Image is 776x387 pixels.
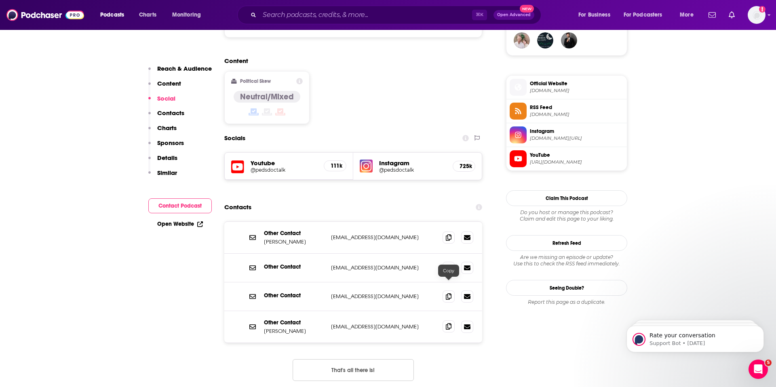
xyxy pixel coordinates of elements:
[157,109,184,117] p: Contacts
[506,299,627,305] div: Report this page as a duplicate.
[510,103,624,120] a: RSS Feed[DOMAIN_NAME]
[705,8,719,22] a: Show notifications dropdown
[748,6,765,24] button: Show profile menu
[139,9,156,21] span: Charts
[506,209,627,222] div: Claim and edit this page to your liking.
[506,209,627,216] span: Do you host or manage this podcast?
[331,264,436,271] p: [EMAIL_ADDRESS][DOMAIN_NAME]
[506,254,627,267] div: Are we missing an episode or update? Use this to check the RSS feed immediately.
[506,280,627,296] a: Seeing Double?
[497,13,531,17] span: Open Advanced
[725,8,738,22] a: Show notifications dropdown
[530,111,624,118] span: feeds.megaphone.fm
[148,80,181,95] button: Content
[510,150,624,167] a: YouTube[URL][DOMAIN_NAME]
[240,78,271,84] h2: Political Skew
[157,169,177,177] p: Similar
[624,9,662,21] span: For Podcasters
[493,10,534,20] button: Open AdvancedNew
[224,130,245,146] h2: Socials
[530,104,624,111] span: RSS Feed
[157,124,177,132] p: Charts
[680,9,694,21] span: More
[530,88,624,94] span: pedsdoctalk.com
[472,10,487,20] span: ⌘ K
[530,159,624,165] span: https://www.youtube.com/@pedsdoctalk
[331,234,436,241] p: [EMAIL_ADDRESS][DOMAIN_NAME]
[157,154,177,162] p: Details
[379,167,446,173] a: @pedsdoctalk
[148,109,184,124] button: Contacts
[148,95,175,109] button: Social
[264,263,325,270] p: Other Contact
[530,135,624,141] span: instagram.com/pedsdoctalk
[148,169,177,184] button: Similar
[331,293,436,300] p: [EMAIL_ADDRESS][DOMAIN_NAME]
[148,65,212,80] button: Reach & Audience
[95,8,135,21] button: open menu
[245,6,549,24] div: Search podcasts, credits, & more...
[537,32,553,48] img: TwoTiredDocs
[748,6,765,24] img: User Profile
[749,360,768,379] iframe: Intercom live chat
[765,360,772,366] span: 5
[460,163,468,170] h5: 725k
[157,80,181,87] p: Content
[172,9,201,21] span: Monitoring
[157,65,212,72] p: Reach & Audience
[530,80,624,87] span: Official Website
[573,8,620,21] button: open menu
[264,292,325,299] p: Other Contact
[157,221,203,227] a: Open Website
[264,230,325,237] p: Other Contact
[6,7,84,23] img: Podchaser - Follow, Share and Rate Podcasts
[578,9,610,21] span: For Business
[506,235,627,251] button: Refresh Feed
[157,139,184,147] p: Sponsors
[148,124,177,139] button: Charts
[293,359,414,381] button: Nothing here.
[759,6,765,13] svg: Add a profile image
[264,238,325,245] p: [PERSON_NAME]
[438,265,459,277] div: Copy
[148,198,212,213] button: Contact Podcast
[530,128,624,135] span: Instagram
[331,162,339,169] h5: 111k
[259,8,472,21] input: Search podcasts, credits, & more...
[510,79,624,96] a: Official Website[DOMAIN_NAME]
[379,159,446,167] h5: Instagram
[561,32,577,48] img: JohirMia
[530,151,624,159] span: YouTube
[514,32,530,48] img: nick.yedibalian
[748,6,765,24] span: Logged in as ldigiovine
[618,8,674,21] button: open menu
[360,160,373,172] img: iconImage
[251,159,317,167] h5: Youtube
[614,309,776,365] iframe: Intercom notifications message
[134,8,161,21] a: Charts
[331,323,436,330] p: [EMAIL_ADDRESS][DOMAIN_NAME]
[224,57,476,65] h2: Content
[510,126,624,143] a: Instagram[DOMAIN_NAME][URL]
[157,95,175,102] p: Social
[148,154,177,169] button: Details
[251,167,317,173] a: @pedsdoctalk
[148,139,184,154] button: Sponsors
[506,190,627,206] button: Claim This Podcast
[224,200,251,215] h2: Contacts
[264,319,325,326] p: Other Contact
[674,8,704,21] button: open menu
[167,8,211,21] button: open menu
[520,5,534,13] span: New
[264,328,325,334] p: [PERSON_NAME]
